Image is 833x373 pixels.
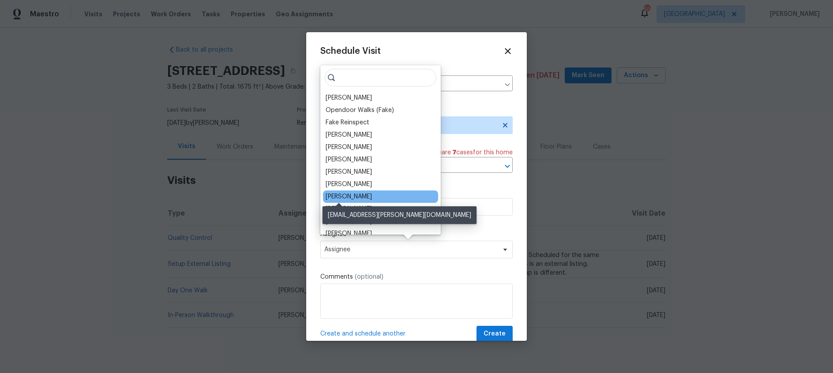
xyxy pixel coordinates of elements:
span: Create and schedule another [320,329,405,338]
div: [PERSON_NAME] [326,143,372,152]
span: Schedule Visit [320,47,381,56]
span: There are case s for this home [425,148,513,157]
span: 7 [453,149,456,156]
div: Opendoor Walks (Fake) [326,106,394,115]
span: Create [484,328,506,339]
span: Assignee [324,246,497,253]
div: Fake Reinspect [326,118,369,127]
button: Open [501,160,514,172]
div: [PERSON_NAME] [326,93,372,102]
div: [PERSON_NAME] [326,168,372,176]
div: [PERSON_NAME] [326,131,372,139]
div: [PERSON_NAME] [326,205,372,213]
label: Comments [320,272,513,281]
button: Create [477,326,513,342]
div: [PERSON_NAME] [326,229,372,238]
div: [PERSON_NAME] [326,155,372,164]
span: (optional) [355,274,383,280]
span: Close [503,46,513,56]
div: [PERSON_NAME] [326,180,372,189]
div: [EMAIL_ADDRESS][PERSON_NAME][DOMAIN_NAME] [323,206,477,224]
div: [PERSON_NAME] [326,192,372,201]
